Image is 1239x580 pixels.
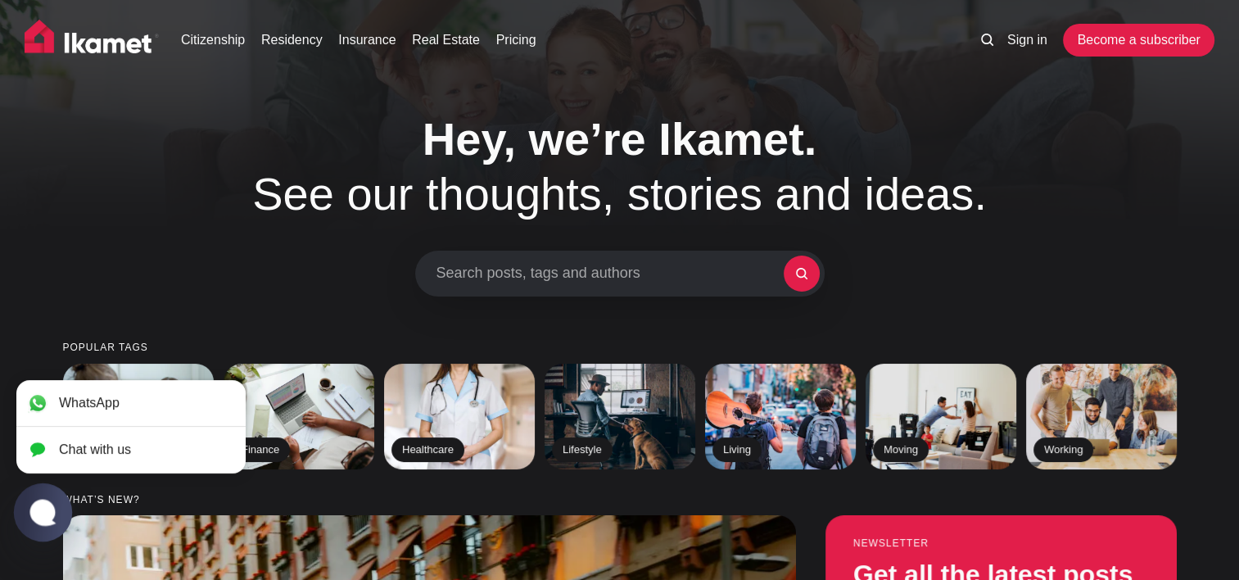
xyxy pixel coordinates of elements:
span: Hey, we’re Ikamet. [423,113,816,165]
h2: Working [1033,437,1093,462]
a: Real Estate [412,30,480,50]
a: Insurance [338,30,396,50]
a: Living [705,364,856,469]
small: Newsletter [852,538,1148,549]
h2: Healthcare [391,437,464,462]
a: Lifestyle [545,364,695,469]
a: Become a subscriber [1063,24,1214,57]
a: Working [1026,364,1177,469]
small: Popular tags [63,342,1177,353]
a: Moving [866,364,1016,469]
a: Citizenship [181,30,245,50]
h2: Finance [231,437,290,462]
h2: Lifestyle [552,437,613,462]
a: Residency [261,30,323,50]
img: Ikamet home [25,20,159,61]
a: Pricing [496,30,536,50]
h1: See our thoughts, stories and ideas. [202,111,1038,221]
a: Finance [224,364,374,469]
a: WhatsApp [16,380,246,427]
jdiv: Chat with us [59,442,131,457]
h2: Moving [873,437,929,462]
small: What’s new? [63,495,1177,505]
a: Healthcare [384,364,535,469]
h2: Living [712,437,762,462]
a: Education [63,364,214,469]
a: Sign in [1007,30,1047,50]
jdiv: WhatsApp [59,396,120,410]
span: Search posts, tags and authors [436,265,784,283]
